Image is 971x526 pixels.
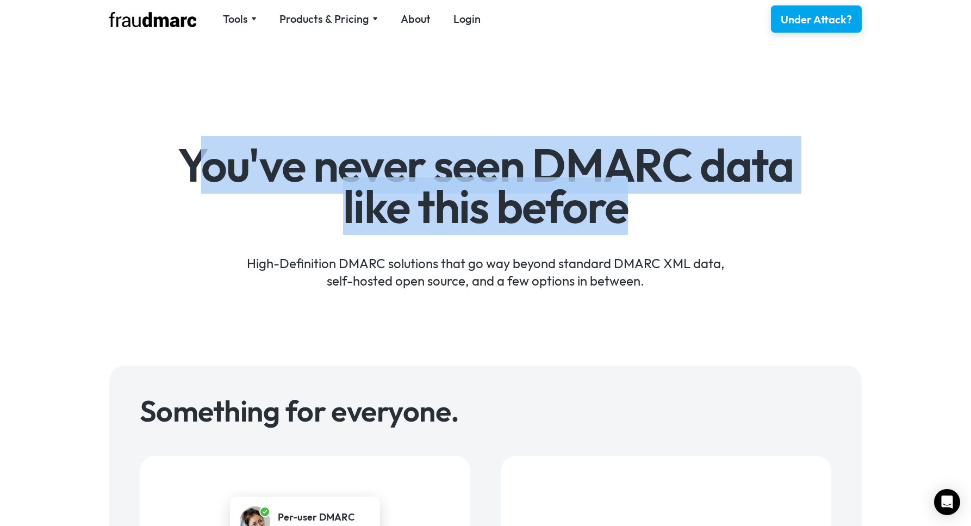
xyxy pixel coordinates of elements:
div: Under Attack? [781,12,852,27]
div: Products & Pricing [279,11,369,27]
div: High-Definition DMARC solutions that go way beyond standard DMARC XML data, self-hosted open sour... [170,238,801,289]
a: Under Attack? [771,5,862,33]
div: Open Intercom Messenger [934,489,960,515]
div: Per-user DMARC [278,510,354,524]
a: About [401,11,431,27]
div: Tools [223,11,248,27]
h1: You've never seen DMARC data like this before [170,145,801,227]
h3: Something for everyone. [140,396,831,425]
a: Login [453,11,481,27]
div: Tools [223,11,257,27]
div: Products & Pricing [279,11,378,27]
